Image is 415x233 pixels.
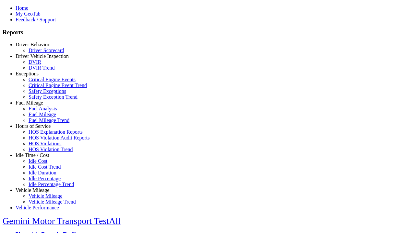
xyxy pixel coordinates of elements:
[16,152,49,158] a: Idle Time / Cost
[29,147,73,152] a: HOS Violation Trend
[29,112,56,117] a: Fuel Mileage
[29,117,69,123] a: Fuel Mileage Trend
[29,48,64,53] a: Driver Scorecard
[29,77,76,82] a: Critical Engine Events
[29,135,90,140] a: HOS Violation Audit Reports
[3,216,121,226] a: Gemini Motor Transport TestAll
[29,83,87,88] a: Critical Engine Event Trend
[29,164,61,170] a: Idle Cost Trend
[16,123,51,129] a: Hours of Service
[29,176,61,181] a: Idle Percentage
[16,11,41,17] a: My GeoTab
[29,193,62,199] a: Vehicle Mileage
[3,29,412,36] h3: Reports
[29,106,57,111] a: Fuel Analysis
[29,182,74,187] a: Idle Percentage Trend
[29,59,41,65] a: DVIR
[29,94,77,100] a: Safety Exception Trend
[16,205,59,210] a: Vehicle Performance
[29,141,61,146] a: HOS Violations
[16,17,56,22] a: Feedback / Support
[29,65,54,71] a: DVIR Trend
[16,53,69,59] a: Driver Vehicle Inspection
[29,88,66,94] a: Safety Exceptions
[16,5,28,11] a: Home
[29,129,83,135] a: HOS Explanation Reports
[16,187,49,193] a: Vehicle Mileage
[29,199,76,205] a: Vehicle Mileage Trend
[29,170,56,175] a: Idle Duration
[16,42,49,47] a: Driver Behavior
[16,71,39,76] a: Exceptions
[29,158,47,164] a: Idle Cost
[16,100,43,105] a: Fuel Mileage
